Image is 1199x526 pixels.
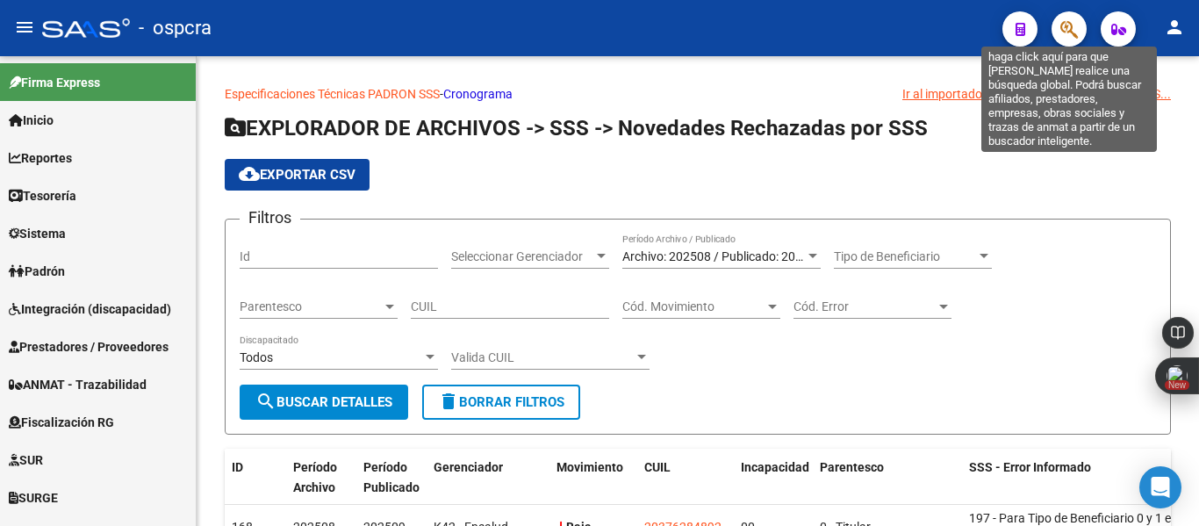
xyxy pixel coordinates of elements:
span: Valida CUIL [451,350,634,365]
span: SURGE [9,488,58,508]
span: Seleccionar Gerenciador [451,249,593,264]
mat-icon: person [1164,17,1185,38]
button: Exportar CSV [225,159,370,191]
span: Padrón [9,262,65,281]
span: Gerenciador [434,460,503,474]
span: Cód. Movimiento [622,299,765,314]
span: - ospcra [139,9,212,47]
span: Reportes [9,148,72,168]
span: Tipo de Beneficiario [834,249,976,264]
span: EXPLORADOR DE ARCHIVOS -> SSS -> Novedades Rechazadas por SSS [225,116,928,141]
span: Inicio [9,111,54,130]
span: ID [232,460,243,474]
button: Buscar Detalles [240,385,408,420]
span: SUR [9,450,43,470]
span: Buscar Detalles [255,394,392,410]
mat-icon: cloud_download [239,163,260,184]
h3: Filtros [240,205,300,230]
mat-icon: delete [438,391,459,412]
span: Incapacidad [741,460,809,474]
span: Sistema [9,224,66,243]
p: - [225,84,1171,104]
mat-icon: menu [14,17,35,38]
span: Archivo: 202508 / Publicado: 202509 [622,249,823,263]
div: Ir al importador de Novedades Rechazadas SSS... [902,84,1171,104]
span: Borrar Filtros [438,394,564,410]
span: Tesorería [9,186,76,205]
span: ANMAT - Trazabilidad [9,375,147,394]
span: Exportar CSV [239,167,355,183]
span: Cód. Error [793,299,936,314]
datatable-header-cell: Parentesco [813,449,962,507]
div: Open Intercom Messenger [1139,466,1181,508]
datatable-header-cell: Movimiento [549,449,637,507]
datatable-header-cell: ID [225,449,286,507]
datatable-header-cell: Gerenciador [427,449,549,507]
a: Cronograma [443,87,513,101]
span: Fiscalización RG [9,413,114,432]
span: Todos [240,350,273,364]
datatable-header-cell: Período Publicado [356,449,427,507]
datatable-header-cell: Período Archivo [286,449,356,507]
button: Borrar Filtros [422,385,580,420]
a: Especificaciones Técnicas PADRON SSS [225,87,440,101]
span: CUIL [644,460,671,474]
span: Período Archivo [293,460,337,494]
mat-icon: search [255,391,276,412]
span: Parentesco [240,299,382,314]
span: Integración (discapacidad) [9,299,171,319]
span: Firma Express [9,73,100,92]
span: Parentesco [820,460,884,474]
span: Período Publicado [363,460,420,494]
span: Prestadores / Proveedores [9,337,169,357]
datatable-header-cell: CUIL [637,449,734,507]
datatable-header-cell: Incapacidad [734,449,813,507]
span: Movimiento [556,460,623,474]
span: SSS - Error Informado [969,460,1091,474]
datatable-header-cell: SSS - Error Informado [962,449,1181,507]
